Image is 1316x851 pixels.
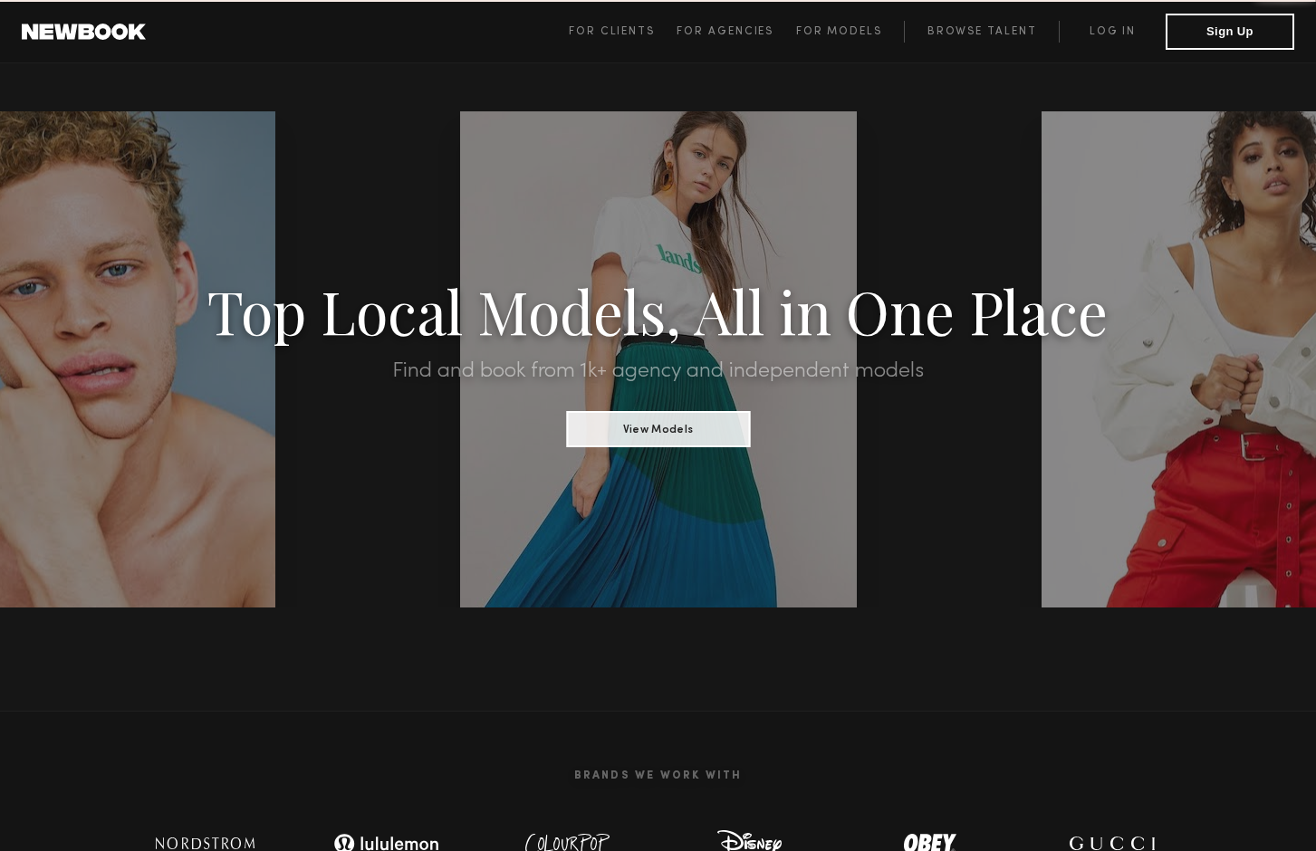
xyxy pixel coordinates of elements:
[569,21,677,43] a: For Clients
[566,411,750,447] button: View Models
[566,417,750,437] a: View Models
[1166,14,1294,50] button: Sign Up
[904,21,1059,43] a: Browse Talent
[677,21,795,43] a: For Agencies
[115,748,1202,804] h2: Brands We Work With
[99,282,1217,339] h1: Top Local Models, All in One Place
[1059,21,1166,43] a: Log in
[796,21,905,43] a: For Models
[796,26,882,37] span: For Models
[677,26,773,37] span: For Agencies
[569,26,655,37] span: For Clients
[99,360,1217,382] h2: Find and book from 1k+ agency and independent models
